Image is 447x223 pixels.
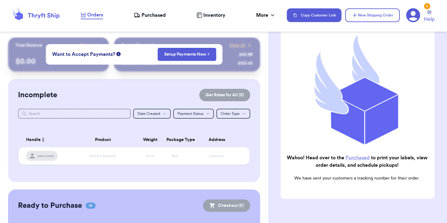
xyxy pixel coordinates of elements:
a: Purchased [134,11,166,19]
span: Inventory [203,11,225,19]
p: Total Balance [16,42,42,48]
a: Setup Payments Now [164,51,210,57]
span: xxxxxxxx [209,154,224,158]
span: Striped Sweater [89,154,116,158]
button: Copy Customer Link [287,8,341,22]
button: Get Rates for All (0) [199,89,250,101]
span: Payment Status [178,112,203,116]
span: Want to Accept Payments? [52,51,115,58]
th: Address [187,132,250,147]
p: Recent Payments [121,42,156,48]
span: Order Type [221,112,240,116]
th: Package Type [163,132,187,147]
span: Help [424,16,435,23]
span: Box [172,154,178,158]
button: Checkout (0) [203,199,250,212]
span: username [37,153,54,158]
a: 4 [406,8,420,22]
span: xx oz [146,154,155,158]
span: 01 [86,203,96,209]
a: Purchased [345,155,370,160]
span: Payout [81,42,94,48]
p: $ 0.00 [16,57,102,66]
div: More [256,11,276,19]
a: Payout [81,42,102,48]
a: Orders [81,11,103,19]
a: Help [424,10,435,23]
a: Inventory [196,11,225,19]
button: New Shipping Order [345,8,400,22]
div: $ 45.99 [239,52,253,58]
div: $ 123.45 [238,60,253,66]
button: Sort ascending [41,136,46,143]
span: Date Created [138,112,160,116]
h2: Ready to Purchase [18,201,82,211]
button: Order Type [216,109,250,119]
h2: Wahoo! Head over to the to print your labels, view order details, and schedule pickups! [286,154,428,169]
input: Search [18,109,131,119]
button: Payment Status [173,109,214,119]
button: Date Created [133,109,171,119]
span: View all [229,42,245,48]
th: Weight [138,132,163,147]
p: We have sent your customers a tracking number for their order. [286,175,428,181]
h2: Incomplete [18,90,57,100]
button: Setup Payments Now [158,48,216,61]
div: 4 [424,3,430,9]
span: Purchased [142,11,166,19]
a: View all [229,42,253,48]
span: Orders [87,11,103,19]
th: Product [68,132,138,147]
span: Handle [26,137,41,143]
